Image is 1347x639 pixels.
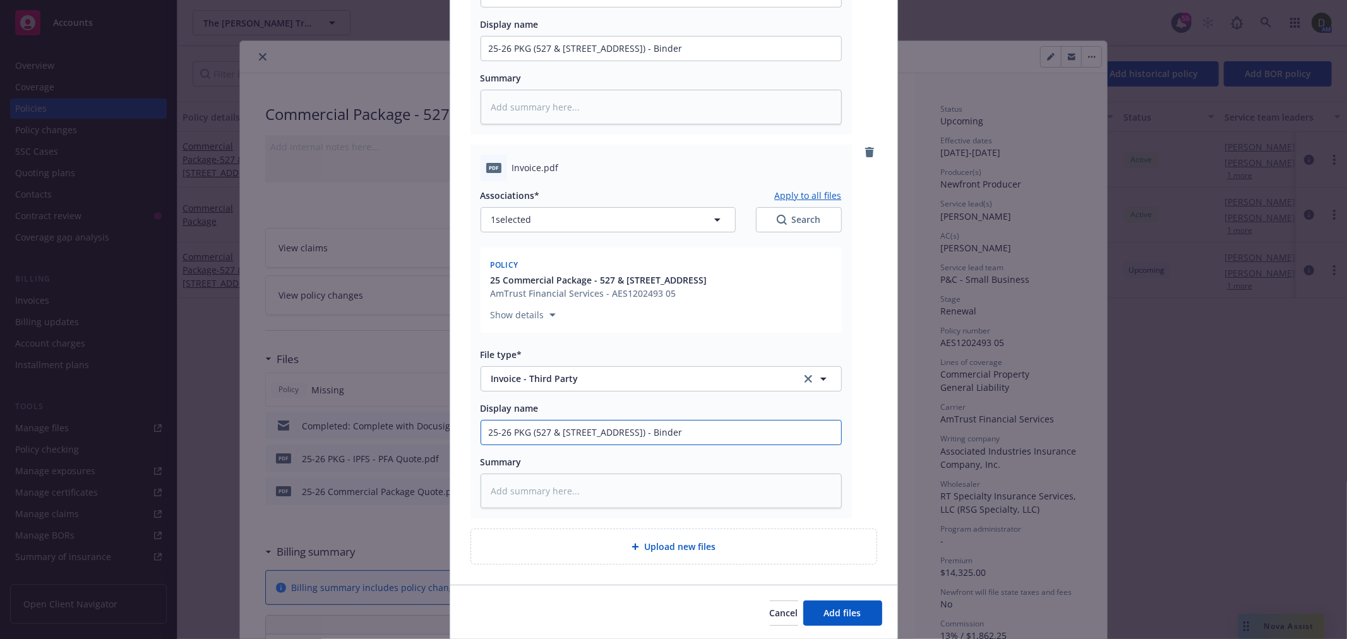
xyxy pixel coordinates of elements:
[481,456,522,468] span: Summary
[481,366,842,391] button: Invoice - Third Partyclear selection
[481,402,539,414] span: Display name
[491,372,784,385] span: Invoice - Third Party
[801,371,816,386] a: clear selection
[481,421,841,445] input: Add display name here...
